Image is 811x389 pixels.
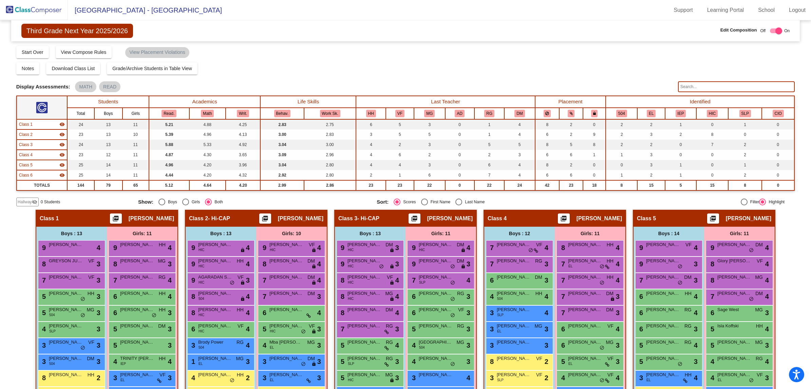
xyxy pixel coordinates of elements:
[19,131,33,138] span: Class 2
[56,46,112,58] button: View Compose Rules
[445,160,474,170] td: 0
[122,180,149,190] td: 65
[122,108,149,119] th: Girls
[36,227,107,240] div: Boys : 13
[32,199,37,205] mat-icon: visibility_off
[107,62,197,75] button: Grade/Archive Students in Table View
[260,180,304,190] td: 2.99
[189,160,226,170] td: 4.20
[535,96,606,108] th: Placement
[474,129,505,140] td: 1
[356,170,385,180] td: 2
[122,160,149,170] td: 11
[356,160,385,170] td: 4
[386,180,414,190] td: 23
[414,108,445,119] th: Michaela Gennaro
[122,150,149,160] td: 11
[445,140,474,150] td: 0
[427,215,473,222] span: [PERSON_NAME]
[59,132,65,137] mat-icon: visibility
[559,150,583,160] td: 6
[208,215,230,222] span: - Hi-CAP
[455,110,464,117] button: AD
[189,180,226,190] td: 4.64
[616,110,627,117] button: 504
[773,110,784,117] button: CIO
[377,199,610,205] mat-radio-group: Select an option
[637,119,665,129] td: 2
[504,150,535,160] td: 3
[125,47,189,58] mat-chip: View Placement Violations
[474,160,505,170] td: 6
[637,180,665,190] td: 15
[606,150,637,160] td: 1
[665,129,696,140] td: 2
[16,62,40,75] button: Notes
[237,110,249,117] button: Writ.
[59,142,65,147] mat-icon: visibility
[762,129,794,140] td: 0
[428,199,451,205] div: First Name
[676,110,686,117] button: IEP
[559,170,583,180] td: 6
[356,140,385,150] td: 4
[606,96,794,108] th: Identified
[665,170,696,180] td: 1
[107,227,177,240] div: Girls: 11
[19,152,33,158] span: Class 4
[356,119,385,129] td: 6
[260,170,304,180] td: 2.92
[668,5,698,16] a: Support
[385,241,393,248] span: DM
[149,180,189,190] td: 5.12
[189,140,226,150] td: 5.33
[504,170,535,180] td: 4
[99,81,120,92] mat-chip: READ
[665,180,696,190] td: 5
[762,170,794,180] td: 0
[226,119,261,129] td: 4.25
[474,180,505,190] td: 22
[484,110,494,117] button: RG
[212,199,223,205] div: Both
[226,129,261,140] td: 4.13
[226,140,261,150] td: 4.92
[474,140,505,150] td: 5
[17,129,67,140] td: Jen Hardie - Hi-CAP
[535,170,560,180] td: 6
[189,129,226,140] td: 4.96
[762,160,794,170] td: 0
[22,49,43,55] span: Start Over
[68,5,222,16] span: [GEOGRAPHIC_DATA] - [GEOGRAPHIC_DATA]
[637,170,665,180] td: 2
[226,150,261,160] td: 3.65
[583,180,606,190] td: 18
[18,199,32,205] span: Hallway
[366,110,376,117] button: HH
[356,129,385,140] td: 3
[59,122,65,127] mat-icon: visibility
[583,170,606,180] td: 0
[504,129,535,140] td: 4
[728,180,762,190] td: 8
[474,150,505,160] td: 2
[122,129,149,140] td: 10
[535,180,560,190] td: 42
[186,227,256,240] div: Boys : 13
[637,150,665,160] td: 3
[269,241,303,248] span: [PERSON_NAME]
[201,110,214,117] button: Math
[665,150,696,160] td: 0
[94,129,122,140] td: 13
[149,170,189,180] td: 4.44
[189,119,226,129] td: 4.88
[149,96,261,108] th: Academics
[386,119,414,129] td: 5
[67,140,94,150] td: 24
[696,119,728,129] td: 0
[138,199,153,205] span: Show:
[304,140,356,150] td: 3.00
[67,150,94,160] td: 23
[138,199,372,205] mat-radio-group: Select an option
[278,215,323,222] span: [PERSON_NAME]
